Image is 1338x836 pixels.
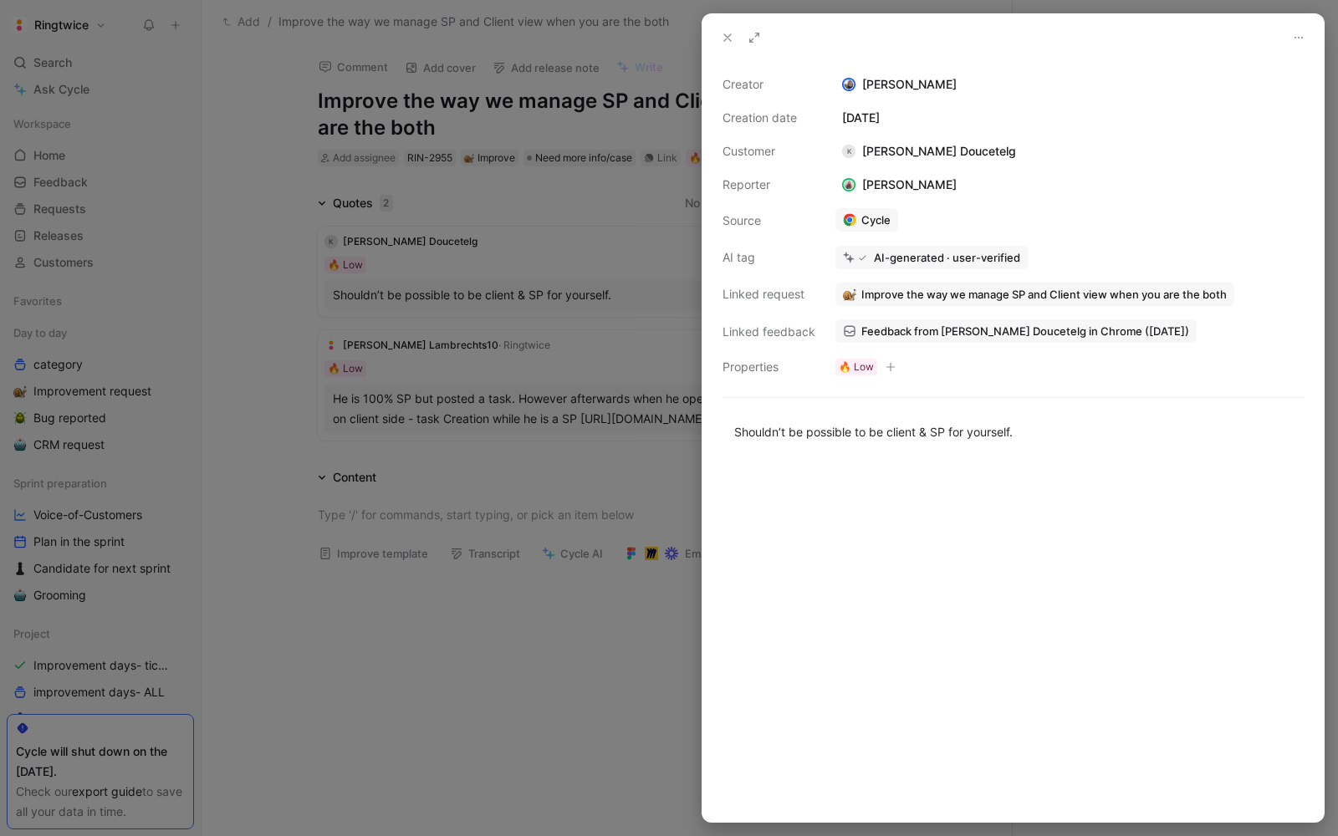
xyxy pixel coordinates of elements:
div: [PERSON_NAME] [835,175,963,195]
img: 🐌 [843,288,856,301]
img: avatar [844,180,855,191]
div: K [842,145,855,158]
div: AI-generated · user-verified [874,250,1020,265]
div: 🔥 Low [839,359,874,375]
div: Shouldn’t be possible to be client & SP for yourself. [734,423,1292,441]
div: AI tag [723,247,815,268]
div: Creator [723,74,815,94]
span: Feedback from [PERSON_NAME] Doucetelg in Chrome ([DATE]) [861,324,1189,339]
div: [PERSON_NAME] Doucetelg [835,141,1023,161]
div: [PERSON_NAME] [835,74,1304,94]
div: Source [723,211,815,231]
div: Properties [723,357,815,377]
img: avatar [844,79,855,90]
div: Creation date [723,108,815,128]
div: Linked request [723,284,815,304]
a: Feedback from [PERSON_NAME] Doucetelg in Chrome ([DATE]) [835,319,1197,343]
span: Improve the way we manage SP and Client view when you are the both [861,287,1227,302]
button: 🐌Improve the way we manage SP and Client view when you are the both [835,283,1234,306]
div: Reporter [723,175,815,195]
div: [DATE] [835,108,1304,128]
div: Customer [723,141,815,161]
div: Linked feedback [723,322,815,342]
a: Cycle [835,208,898,232]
